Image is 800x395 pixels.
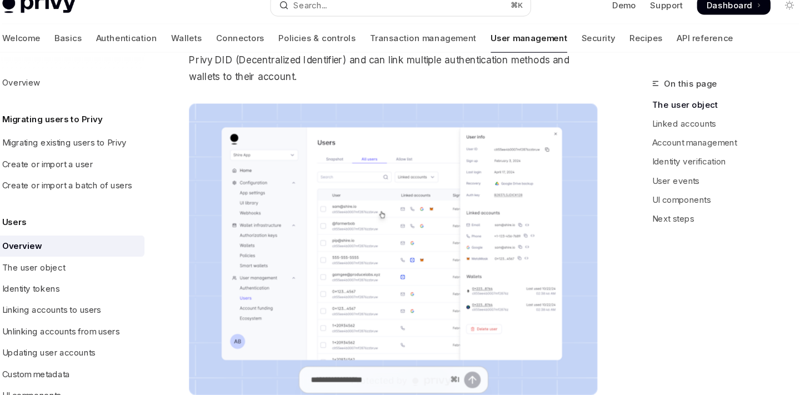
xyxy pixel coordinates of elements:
[18,273,160,293] a: Identity tokens
[114,36,172,62] a: Authentication
[27,83,62,97] div: Overview
[18,353,160,373] a: Custom metadata
[484,36,556,62] a: User management
[27,357,90,370] div: Custom metadata
[27,10,96,26] img: light logo
[569,36,601,62] a: Security
[202,110,584,383] img: images/Users2.png
[371,36,471,62] a: Transaction management
[687,12,729,23] span: Dashboard
[27,257,86,270] div: The user object
[647,84,697,98] span: On this page
[18,157,160,177] a: Create or import a user
[678,9,747,27] a: Dashboard
[27,317,137,330] div: Unlinking accounts from users
[185,36,214,62] a: Wallets
[76,36,101,62] a: Basics
[18,177,160,197] a: Create or import a batch of users
[18,137,160,157] a: Migrating existing users to Privy
[636,102,782,120] a: The user object
[278,8,521,28] button: Open search
[27,180,148,193] div: Create or import a batch of users
[18,373,160,393] a: UI components
[636,120,782,138] a: Linked accounts
[27,377,82,390] div: UI components
[634,12,664,23] a: Support
[659,36,712,62] a: API reference
[18,80,160,100] a: Overview
[27,214,49,228] h5: Users
[27,118,121,131] h5: Migrating users to Privy
[27,337,114,350] div: Updating user accounts
[636,209,782,227] a: Next steps
[18,293,160,313] a: Linking accounts to users
[614,36,646,62] a: Recipes
[227,36,272,62] a: Connectors
[18,233,160,253] a: Overview
[598,12,621,23] a: Demo
[18,313,160,333] a: Unlinking accounts from users
[636,138,782,156] a: Account management
[636,191,782,209] a: UI components
[18,333,160,353] a: Updating user accounts
[18,253,160,273] a: The user object
[636,173,782,191] a: User events
[27,160,112,173] div: Create or import a user
[27,297,119,310] div: Linking accounts to users
[27,140,143,153] div: Migrating existing users to Privy
[299,11,331,24] div: Search...
[503,13,515,22] span: ⌘ K
[286,36,358,62] a: Policies & controls
[459,361,475,377] button: Send message
[636,156,782,173] a: Identity verification
[756,9,773,27] button: Toggle dark mode
[27,237,64,250] div: Overview
[27,36,62,62] a: Welcome
[27,277,81,290] div: Identity tokens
